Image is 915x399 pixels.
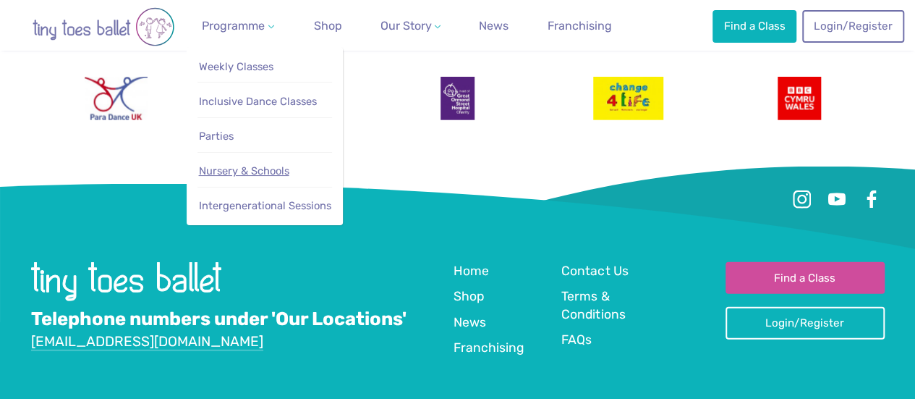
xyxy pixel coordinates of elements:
[789,187,815,213] a: Instagram
[308,12,348,41] a: Shop
[85,77,147,120] img: Para Dance UK
[202,19,265,33] span: Programme
[196,12,280,41] a: Programme
[561,289,625,322] span: Terms & Conditions
[473,12,514,41] a: News
[197,193,332,219] a: Intergenerational Sessions
[561,264,628,278] span: Contact Us
[199,60,273,73] span: Weekly Classes
[859,187,885,213] a: Facebook
[561,262,628,282] a: Contact Us
[199,199,331,212] span: Intergenerational Sessions
[374,12,446,41] a: Our Story
[17,7,190,46] img: tiny toes ballet
[802,10,903,42] a: Login/Register
[548,19,612,33] span: Franchising
[454,262,489,282] a: Home
[197,158,332,185] a: Nursery & Schools
[561,332,592,347] span: FAQs
[454,339,524,358] a: Franchising
[561,287,657,324] a: Terms & Conditions
[454,315,486,329] span: News
[197,88,332,115] a: Inclusive Dance Classes
[454,340,524,355] span: Franchising
[31,262,221,301] img: tiny toes ballet
[314,19,342,33] span: Shop
[725,307,885,339] a: Login/Register
[454,287,484,307] a: Shop
[31,333,263,351] a: [EMAIL_ADDRESS][DOMAIN_NAME]
[199,95,317,108] span: Inclusive Dance Classes
[31,308,407,331] a: Telephone numbers under 'Our Locations'
[31,290,221,304] a: Go to home page
[712,10,796,42] a: Find a Class
[454,264,489,278] span: Home
[561,331,592,350] a: FAQs
[380,19,431,33] span: Our Story
[542,12,618,41] a: Franchising
[199,130,234,143] span: Parties
[199,164,289,177] span: Nursery & Schools
[454,314,486,333] a: News
[454,289,484,303] span: Shop
[197,54,332,80] a: Weekly Classes
[197,123,332,150] a: Parties
[824,187,850,213] a: Youtube
[479,19,508,33] span: News
[725,262,885,294] a: Find a Class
